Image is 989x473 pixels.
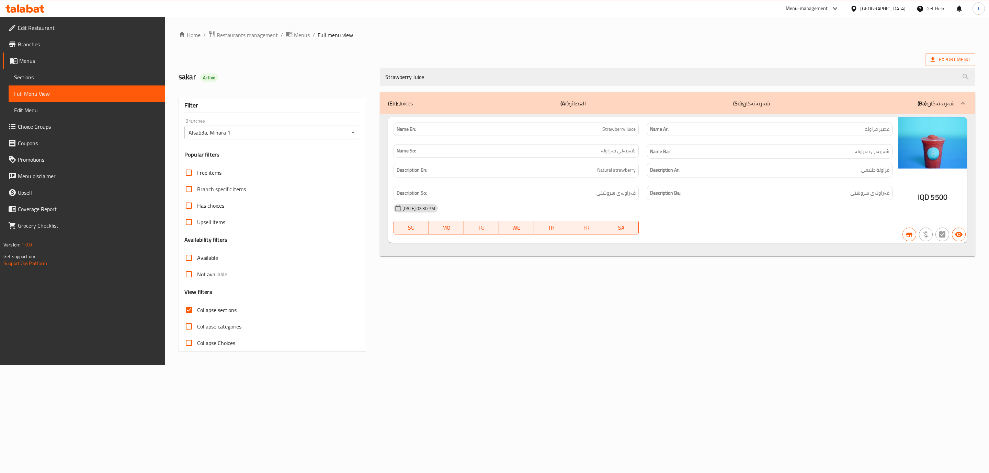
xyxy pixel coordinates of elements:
div: Menu-management [786,4,828,13]
strong: Description So: [397,189,427,197]
span: Not available [197,270,227,278]
span: Get support on: [3,252,35,261]
div: Active [200,73,218,82]
span: Export Menu [925,53,975,66]
span: شەربەتی فەراولە [855,147,889,156]
img: mmw_638932085198252823 [898,117,967,169]
h2: sakar [179,72,372,82]
span: Collapse sections [197,306,237,314]
span: فەراولەی سروشتی [596,189,636,197]
li: / [203,31,206,39]
a: Coverage Report [3,201,165,217]
input: search [380,68,975,86]
span: Branches [18,40,160,48]
span: 1.0.0 [21,240,32,249]
strong: Name So: [397,147,416,154]
strong: Description En: [397,166,427,174]
button: Available [952,228,966,241]
span: TH [537,223,566,233]
div: Filter [184,98,360,113]
li: / [312,31,315,39]
span: فراولة طبيعي [861,166,889,174]
button: TU [464,221,499,234]
a: Choice Groups [3,118,165,135]
span: Upsell [18,188,160,197]
span: l [978,5,979,12]
a: Menu disclaimer [3,168,165,184]
button: SU [394,221,429,234]
span: TU [467,223,496,233]
b: (En): [388,98,398,108]
button: TH [534,221,569,234]
span: Free items [197,169,221,177]
nav: breadcrumb [179,31,975,39]
a: Restaurants management [208,31,278,39]
button: Open [348,128,358,137]
span: شەربەتی فەراولە [601,147,636,154]
span: Grocery Checklist [18,221,160,230]
a: Promotions [3,151,165,168]
span: Edit Restaurant [18,24,160,32]
span: Active [200,74,218,81]
span: Restaurants management [217,31,278,39]
a: Sections [9,69,165,85]
span: Has choices [197,201,224,210]
button: MO [429,221,464,234]
span: فەراولەی سروشتی [850,189,889,197]
button: SA [604,221,639,234]
span: Upsell items [197,218,225,226]
a: Support.OpsPlatform [3,259,47,268]
a: Edit Menu [9,102,165,118]
span: Coupons [18,139,160,147]
a: Upsell [3,184,165,201]
span: Choice Groups [18,123,160,131]
strong: Description Ar: [650,166,680,174]
h3: Popular filters [184,151,360,159]
a: Edit Restaurant [3,20,165,36]
span: Menu disclaimer [18,172,160,180]
span: Collapse categories [197,322,241,331]
span: FR [572,223,601,233]
span: Branch specific items [197,185,246,193]
div: (En): Juices(Ar):العصائر(So):شەربەتەکان(Ba):شەربەتەکان [380,114,975,257]
li: / [281,31,283,39]
span: WE [502,223,531,233]
span: Available [197,254,218,262]
p: شەربەتەکان [918,99,955,107]
span: Coverage Report [18,205,160,213]
a: Grocery Checklist [3,217,165,234]
span: [DATE] 02:30 PM [400,205,438,212]
p: شەربەتەکان [733,99,770,107]
strong: Name Ar: [650,126,669,133]
button: FR [569,221,604,234]
span: Menus [19,57,160,65]
button: Not has choices [935,228,949,241]
a: Menus [286,31,310,39]
span: Collapse Choices [197,339,235,347]
span: 5500 [931,191,947,204]
b: (Ba): [918,98,928,108]
div: (En): Juices(Ar):العصائر(So):شەربەتەکان(Ba):شەربەتەکان [380,92,975,114]
a: Menus [3,53,165,69]
span: Natural strawberry [597,166,636,174]
strong: Name Ba: [650,147,670,156]
p: Juices [388,99,413,107]
span: IQD [918,191,929,204]
div: [GEOGRAPHIC_DATA] [860,5,906,12]
span: Full menu view [318,31,353,39]
span: MO [432,223,461,233]
h3: Availability filters [184,236,227,244]
span: Full Menu View [14,90,160,98]
a: Coupons [3,135,165,151]
span: SU [397,223,426,233]
a: Full Menu View [9,85,165,102]
b: (So): [733,98,743,108]
span: Sections [14,73,160,81]
span: Strawberry Juice [602,126,636,133]
span: عصير فراولة [865,126,889,133]
a: Home [179,31,201,39]
button: Branch specific item [902,228,916,241]
span: SA [607,223,636,233]
strong: Description Ba: [650,189,681,197]
b: (Ar): [560,98,570,108]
